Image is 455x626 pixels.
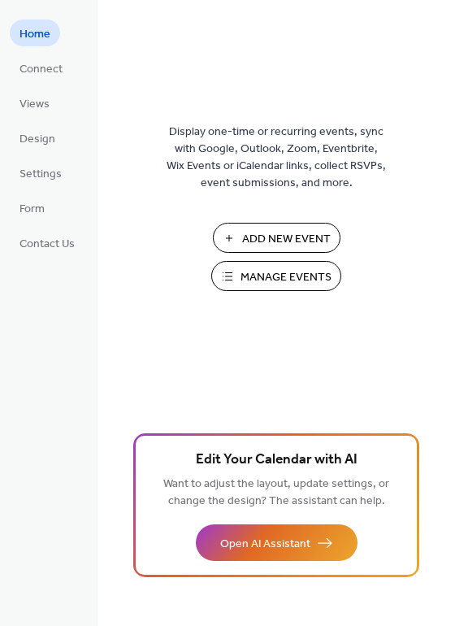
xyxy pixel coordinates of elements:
span: Home [19,26,50,43]
span: Contact Us [19,236,75,253]
span: Views [19,96,50,113]
span: Edit Your Calendar with AI [196,449,357,472]
span: Display one-time or recurring events, sync with Google, Outlook, Zoom, Eventbrite, Wix Events or ... [167,124,386,192]
button: Add New Event [213,223,340,253]
a: Home [10,20,60,46]
span: Connect [19,61,63,78]
span: Manage Events [240,269,331,286]
a: Design [10,124,65,151]
span: Add New Event [242,231,331,248]
a: Form [10,194,54,221]
span: Open AI Assistant [220,536,310,553]
a: Contact Us [10,229,84,256]
span: Form [19,201,45,218]
a: Views [10,89,59,116]
span: Settings [19,166,62,183]
button: Manage Events [211,261,341,291]
span: Want to adjust the layout, update settings, or change the design? The assistant can help. [163,473,389,512]
button: Open AI Assistant [196,524,357,561]
a: Settings [10,159,71,186]
a: Connect [10,54,72,81]
span: Design [19,131,55,148]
